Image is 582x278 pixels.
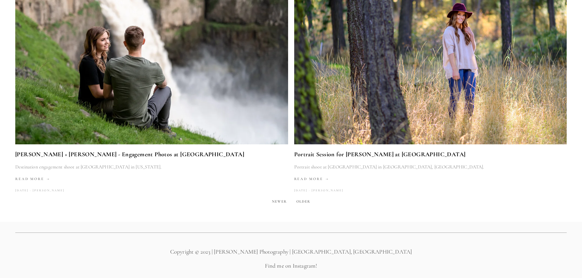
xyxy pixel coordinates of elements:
[294,186,307,195] time: [DATE]
[15,248,567,256] p: Copyright © 2023 | [PERSON_NAME] Photography | [GEOGRAPHIC_DATA], [GEOGRAPHIC_DATA]
[267,194,291,208] a: Newer
[294,149,567,160] a: Portrait Session for [PERSON_NAME] at [GEOGRAPHIC_DATA]
[294,163,567,171] p: Portrait shoot at [GEOGRAPHIC_DATA] in [GEOGRAPHIC_DATA], [GEOGRAPHIC_DATA].
[269,197,289,206] span: Newer
[15,186,28,195] time: [DATE]
[28,186,64,195] a: [PERSON_NAME]
[15,177,50,181] span: Read More
[15,149,288,160] a: [PERSON_NAME] + [PERSON_NAME] - Engagement Photos at [GEOGRAPHIC_DATA]
[15,262,567,270] p: Find me on Instagram!
[15,175,288,183] a: Read More
[15,163,288,171] p: Destination engagement shoot at [GEOGRAPHIC_DATA] in [US_STATE].
[291,194,315,208] a: Older
[294,197,313,206] span: Older
[307,186,343,195] a: [PERSON_NAME]
[294,177,329,181] span: Read More
[294,175,567,183] a: Read More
